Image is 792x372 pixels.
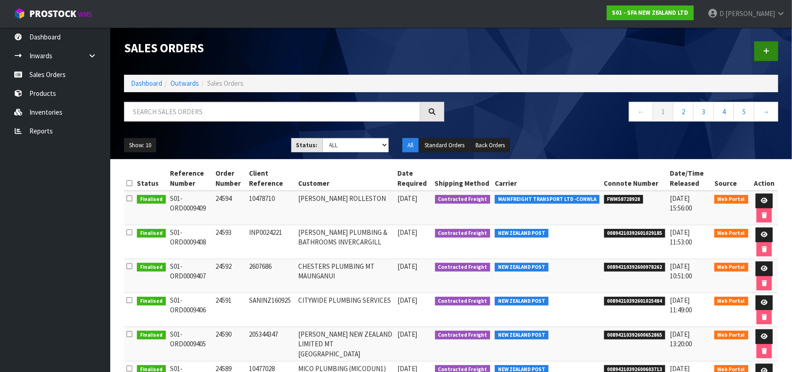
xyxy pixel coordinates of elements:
[247,166,295,191] th: Client Reference
[398,194,418,203] span: [DATE]
[670,296,692,314] span: [DATE] 11:49:00
[734,102,754,122] a: 5
[495,331,549,340] span: NEW ZEALAND POST
[124,102,420,122] input: Search sales orders
[435,229,491,238] span: Contracted Freight
[247,259,295,293] td: 2607686
[213,191,247,225] td: 24594
[670,228,692,246] span: [DATE] 11:53:00
[673,102,694,122] a: 2
[131,79,162,88] a: Dashboard
[168,259,213,293] td: S01-ORD0009407
[492,166,602,191] th: Carrier
[458,102,778,124] nav: Page navigation
[419,138,470,153] button: Standard Orders
[725,9,775,18] span: [PERSON_NAME]
[296,166,396,191] th: Customer
[168,293,213,327] td: S01-ORD0009406
[247,293,295,327] td: SANINZ160925
[124,41,444,55] h1: Sales Orders
[213,225,247,259] td: 24593
[629,102,653,122] a: ←
[653,102,673,122] a: 1
[296,225,396,259] td: [PERSON_NAME] PLUMBING & BATHROOMS INVERCARGILL
[433,166,493,191] th: Shipping Method
[495,297,549,306] span: NEW ZEALAND POST
[247,191,295,225] td: 10478710
[29,8,76,20] span: ProStock
[168,225,213,259] td: S01-ORD0009408
[137,263,166,272] span: Finalised
[207,79,243,88] span: Sales Orders
[135,166,168,191] th: Status
[14,8,25,19] img: cube-alt.png
[124,138,156,153] button: Show: 10
[213,259,247,293] td: 24592
[435,263,491,272] span: Contracted Freight
[170,79,199,88] a: Outwards
[604,297,666,306] span: 00894210392601025484
[670,330,692,348] span: [DATE] 13:20:00
[168,191,213,225] td: S01-ORD0009409
[670,194,692,212] span: [DATE] 15:56:00
[604,195,644,204] span: FWM58728928
[435,331,491,340] span: Contracted Freight
[495,263,549,272] span: NEW ZEALAND POST
[402,138,419,153] button: All
[137,229,166,238] span: Finalised
[396,166,433,191] th: Date Required
[714,263,748,272] span: Web Portal
[670,262,692,280] span: [DATE] 10:51:00
[612,9,689,17] strong: S01 - SFA NEW ZEALAND LTD
[78,10,92,19] small: WMS
[602,166,668,191] th: Connote Number
[213,293,247,327] td: 24591
[398,330,418,339] span: [DATE]
[213,327,247,361] td: 24590
[495,229,549,238] span: NEW ZEALAND POST
[604,331,666,340] span: 00894210392600652865
[296,293,396,327] td: CITYWIDE PLUMBING SERVICES
[398,296,418,305] span: [DATE]
[296,327,396,361] td: [PERSON_NAME] NEW ZEALAND LIMITED MT [GEOGRAPHIC_DATA]
[168,327,213,361] td: S01-ORD0009405
[435,297,491,306] span: Contracted Freight
[754,102,778,122] a: →
[668,166,712,191] th: Date/Time Released
[398,228,418,237] span: [DATE]
[470,138,510,153] button: Back Orders
[398,262,418,271] span: [DATE]
[168,166,213,191] th: Reference Number
[296,259,396,293] td: CHESTERS PLUMBING MT MAUNGANUI
[714,195,748,204] span: Web Portal
[296,141,318,149] strong: Status:
[137,195,166,204] span: Finalised
[604,229,666,238] span: 00894210392601029185
[604,263,666,272] span: 00894210392600978262
[714,331,748,340] span: Web Portal
[247,327,295,361] td: 205344347
[719,9,724,18] span: D
[714,297,748,306] span: Web Portal
[714,229,748,238] span: Web Portal
[713,102,734,122] a: 4
[137,297,166,306] span: Finalised
[495,195,600,204] span: MAINFREIGHT TRANSPORT LTD -CONWLA
[213,166,247,191] th: Order Number
[751,166,778,191] th: Action
[296,191,396,225] td: [PERSON_NAME] ROLLESTON
[693,102,714,122] a: 3
[712,166,751,191] th: Source
[137,331,166,340] span: Finalised
[435,195,491,204] span: Contracted Freight
[247,225,295,259] td: INP0024221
